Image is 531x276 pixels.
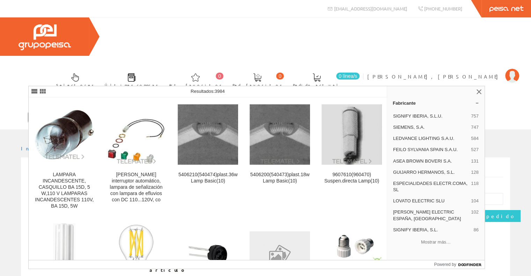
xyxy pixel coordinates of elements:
span: 584 [471,135,479,142]
img: 5406210(540474)plast.36w Lamp Basic(10) [178,104,238,165]
span: SIGNIFY IBERIA, S.L.U. [393,113,468,119]
span: 0 [216,73,223,80]
a: 9607610(960470) Suspen.directa Lamp(10) 9607610(960470) Suspen.directa Lamp(10) [316,98,388,217]
span: 118 [471,180,479,193]
span: [EMAIL_ADDRESS][DOMAIN_NAME] [334,6,407,12]
span: 757 [471,113,479,119]
span: 3984 [215,89,225,94]
div: 5406200(540473)plast.18w Lamp Basic(10) [250,172,310,184]
span: LOVATO ELECTRIC SLU [393,198,468,204]
a: Selectores [49,67,97,91]
a: 5406200(540473)plast.18w Lamp Basic(10) 5406200(540473)plast.18w Lamp Basic(10) [244,98,316,217]
div: LAMPARA INCANDESCENTE, CASQUILLO BA 15D, 5 W,110 V LAMPARAS INCANDESCENTES 110V, BA 15D, 5W [34,172,95,209]
span: 128 [471,169,479,176]
a: LAMPARA INCANDESCENTE, CASQUILLO BA 15D, 5 W,110 V LAMPARAS INCANDESCENTES 110V, BA 15D, 5W LAMPA... [29,98,100,217]
a: [PERSON_NAME], [PERSON_NAME] [367,67,519,74]
span: Art. favoritos [169,82,222,89]
img: Grupo Peisa [19,24,71,50]
img: SIRIUS interruptor automático, lampara de señalización con lampara de efluvios con DC 110...120V, co [106,104,167,165]
span: Pedido actual [293,82,340,89]
a: Inicio [21,145,51,151]
span: FEILO SYLVANIA SPAIN S.A.U. [393,147,468,153]
span: LEDVANCE LIGHTING S.A.U. [393,135,468,142]
span: SIEMENS, S.A. [393,124,468,130]
span: 747 [471,124,479,130]
span: Powered by [434,261,456,268]
span: 104 [471,198,479,204]
span: Últimas compras [105,82,158,89]
span: Ped. favoritos [233,82,282,89]
img: 9607610(960470) Suspen.directa Lamp(10) [322,104,382,165]
a: 5406210(540474)plast.36w Lamp Basic(10) 5406210(540474)plast.36w Lamp Basic(10) [172,98,244,217]
span: GUIJARRO HERMANOS, S.L. [393,169,468,176]
span: Selectores [56,82,94,89]
span: ESPECIALIDADES ELECTR.COMA, SL [393,180,468,193]
span: 527 [471,147,479,153]
div: [PERSON_NAME] interruptor automático, lampara de señalización con lampara de efluvios con DC 110.... [106,172,167,203]
span: [PERSON_NAME] ELECTRIC ESPAÑA, [GEOGRAPHIC_DATA] [393,209,468,222]
span: [PHONE_NUMBER] [424,6,462,12]
span: SIGNIFY IBERIA, S.L. [393,227,471,233]
button: Mostrar más… [390,236,482,248]
a: Fabricante [387,97,485,109]
span: ASEA BROWN BOVERI S.A. [393,158,468,164]
span: 0 línea/s [336,73,360,80]
a: Powered by [434,260,485,269]
img: 5406200(540473)plast.18w Lamp Basic(10) [250,104,310,165]
a: SIRIUS interruptor automático, lampara de señalización con lampara de efluvios con DC 110...120V,... [101,98,172,217]
span: 0 [276,73,284,80]
span: 86 [473,227,478,233]
img: LAMPARA INCANDESCENTE, CASQUILLO BA 15D, 5 W,110 V LAMPARAS INCANDESCENTES 110V, BA 15D, 5W [34,109,95,160]
span: 102 [471,209,479,222]
span: [PERSON_NAME], [PERSON_NAME] [367,73,502,80]
a: Últimas compras [98,67,162,91]
span: 131 [471,158,479,164]
span: Resultados: [191,89,225,94]
div: 9607610(960470) Suspen.directa Lamp(10) [322,172,382,184]
div: 5406210(540474)plast.36w Lamp Basic(10) [178,172,238,184]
